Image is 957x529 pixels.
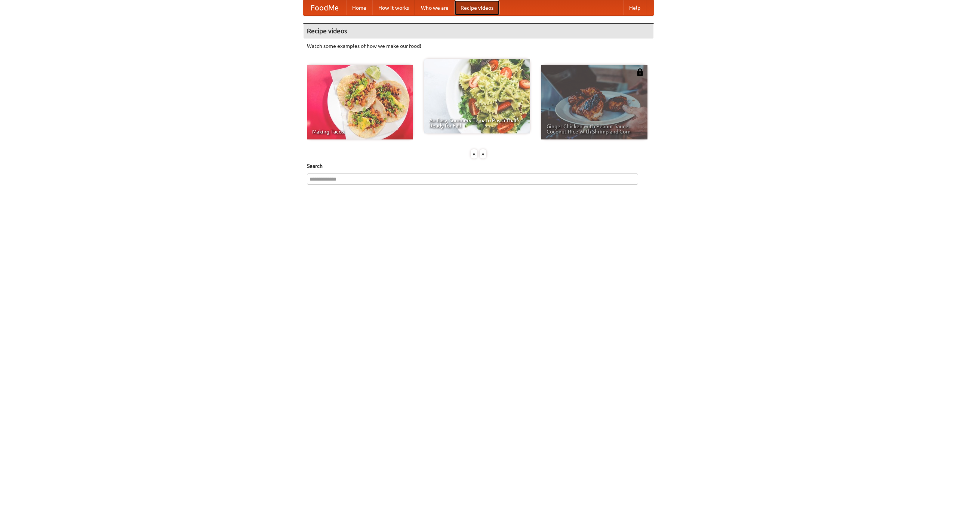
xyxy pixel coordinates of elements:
a: Who we are [415,0,455,15]
img: 483408.png [636,68,644,76]
a: FoodMe [303,0,346,15]
div: » [480,149,486,159]
span: An Easy, Summery Tomato Pasta That's Ready for Fall [429,118,525,128]
h5: Search [307,162,650,170]
div: « [471,149,477,159]
a: An Easy, Summery Tomato Pasta That's Ready for Fall [424,59,530,133]
a: Help [623,0,646,15]
a: How it works [372,0,415,15]
span: Making Tacos [312,129,408,134]
p: Watch some examples of how we make our food! [307,42,650,50]
h4: Recipe videos [303,24,654,39]
a: Home [346,0,372,15]
a: Making Tacos [307,65,413,139]
a: Recipe videos [455,0,499,15]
